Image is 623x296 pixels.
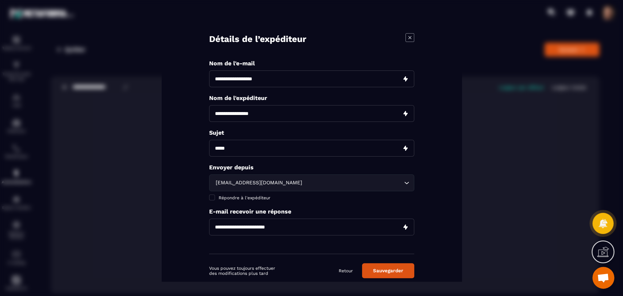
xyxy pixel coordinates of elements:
[339,268,353,273] a: Retour
[592,267,614,289] div: Mở cuộc trò chuyện
[362,263,414,278] button: Sauvegarder
[209,129,414,136] p: Sujet
[304,179,402,187] input: Search for option
[209,174,414,191] div: Search for option
[219,195,270,200] span: Répondre à l'expéditeur
[209,33,306,45] h4: Détails de l’expéditeur
[209,164,414,171] p: Envoyer depuis
[209,95,414,101] p: Nom de l'expéditeur
[214,179,304,187] span: [EMAIL_ADDRESS][DOMAIN_NAME]
[209,60,414,67] p: Nom de l'e-mail
[209,265,277,276] p: Vous pouvez toujours effectuer des modifications plus tard
[209,208,414,215] p: E-mail recevoir une réponse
